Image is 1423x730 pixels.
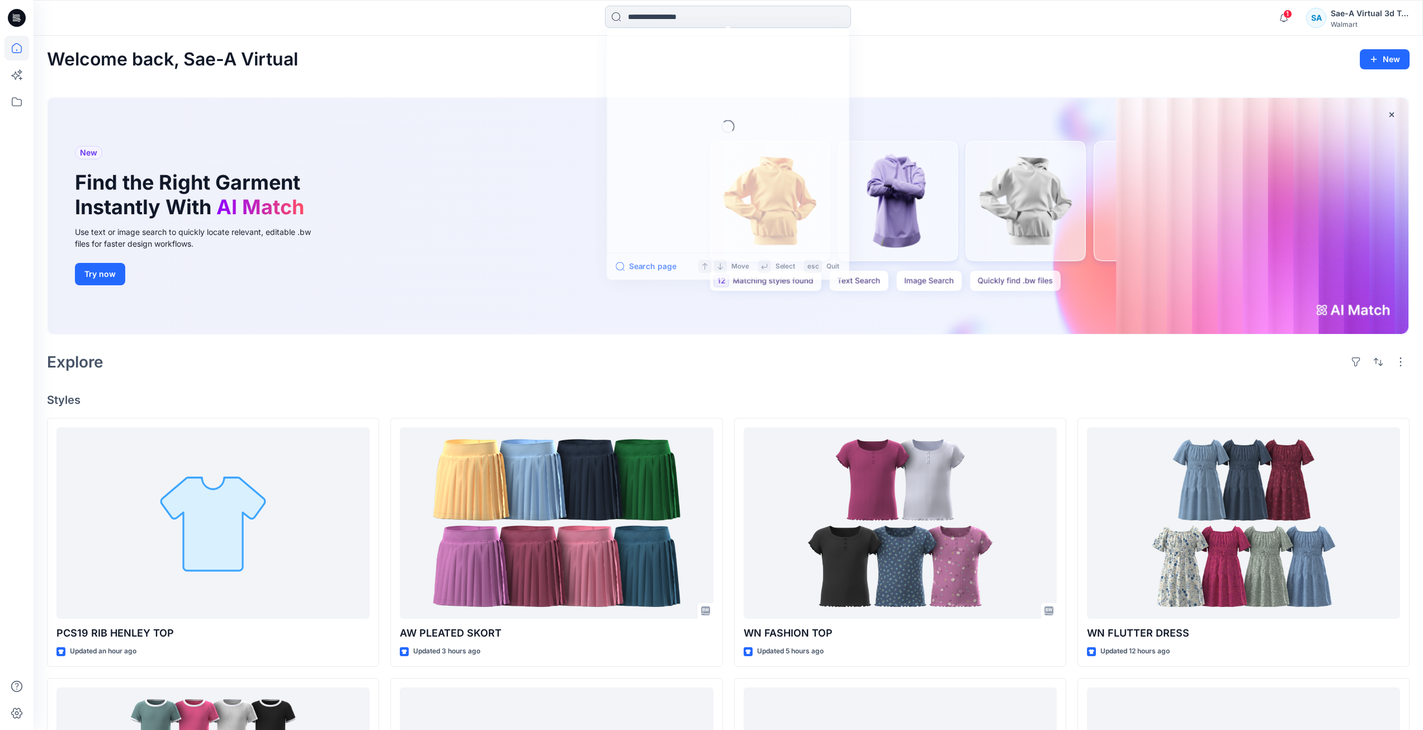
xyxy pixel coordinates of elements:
[744,625,1057,641] p: WN FASHION TOP
[1360,49,1410,69] button: New
[56,427,370,619] a: PCS19 RIB HENLEY TOP
[70,646,136,657] p: Updated an hour ago
[413,646,480,657] p: Updated 3 hours ago
[807,261,819,272] p: esc
[75,171,310,219] h1: Find the Right Garment Instantly With
[776,261,795,272] p: Select
[826,261,839,272] p: Quit
[75,263,125,285] button: Try now
[400,427,713,619] a: AW PLEATED SKORT
[75,226,327,249] div: Use text or image search to quickly locate relevant, editable .bw files for faster design workflows.
[80,146,97,159] span: New
[731,261,749,272] p: Move
[47,393,1410,407] h4: Styles
[757,646,824,657] p: Updated 5 hours ago
[56,625,370,641] p: PCS19 RIB HENLEY TOP
[1283,10,1292,18] span: 1
[1306,8,1326,28] div: SA
[1100,646,1170,657] p: Updated 12 hours ago
[47,353,103,371] h2: Explore
[47,49,298,70] h2: Welcome back, Sae-A Virtual
[616,260,676,273] button: Search page
[1087,625,1400,641] p: WN FLUTTER DRESS
[1331,20,1409,29] div: Walmart
[1087,427,1400,619] a: WN FLUTTER DRESS
[216,195,304,219] span: AI Match
[744,427,1057,619] a: WN FASHION TOP
[400,625,713,641] p: AW PLEATED SKORT
[1331,7,1409,20] div: Sae-A Virtual 3d Team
